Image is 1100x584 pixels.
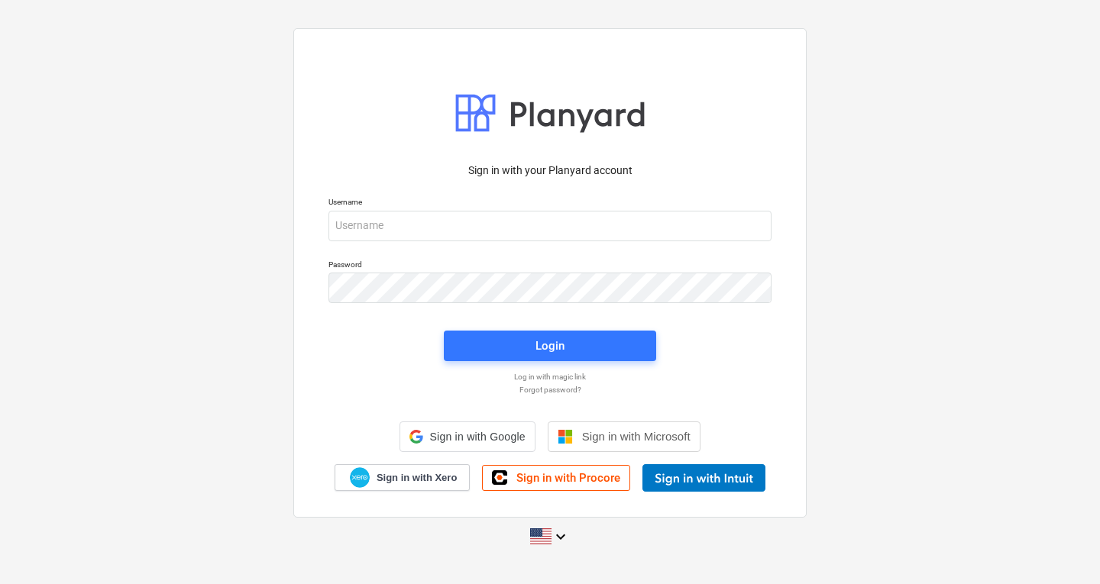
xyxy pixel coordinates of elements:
[321,385,779,395] a: Forgot password?
[350,467,370,488] img: Xero logo
[552,528,570,546] i: keyboard_arrow_down
[328,211,772,241] input: Username
[444,331,656,361] button: Login
[535,336,565,356] div: Login
[328,197,772,210] p: Username
[582,430,691,443] span: Sign in with Microsoft
[335,464,471,491] a: Sign in with Xero
[558,429,573,444] img: Microsoft logo
[321,372,779,382] a: Log in with magic link
[377,471,457,485] span: Sign in with Xero
[482,465,630,491] a: Sign in with Procore
[328,260,772,273] p: Password
[328,163,772,179] p: Sign in with your Planyard account
[516,471,620,485] span: Sign in with Procore
[429,431,525,443] span: Sign in with Google
[400,421,535,452] div: Sign in with Google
